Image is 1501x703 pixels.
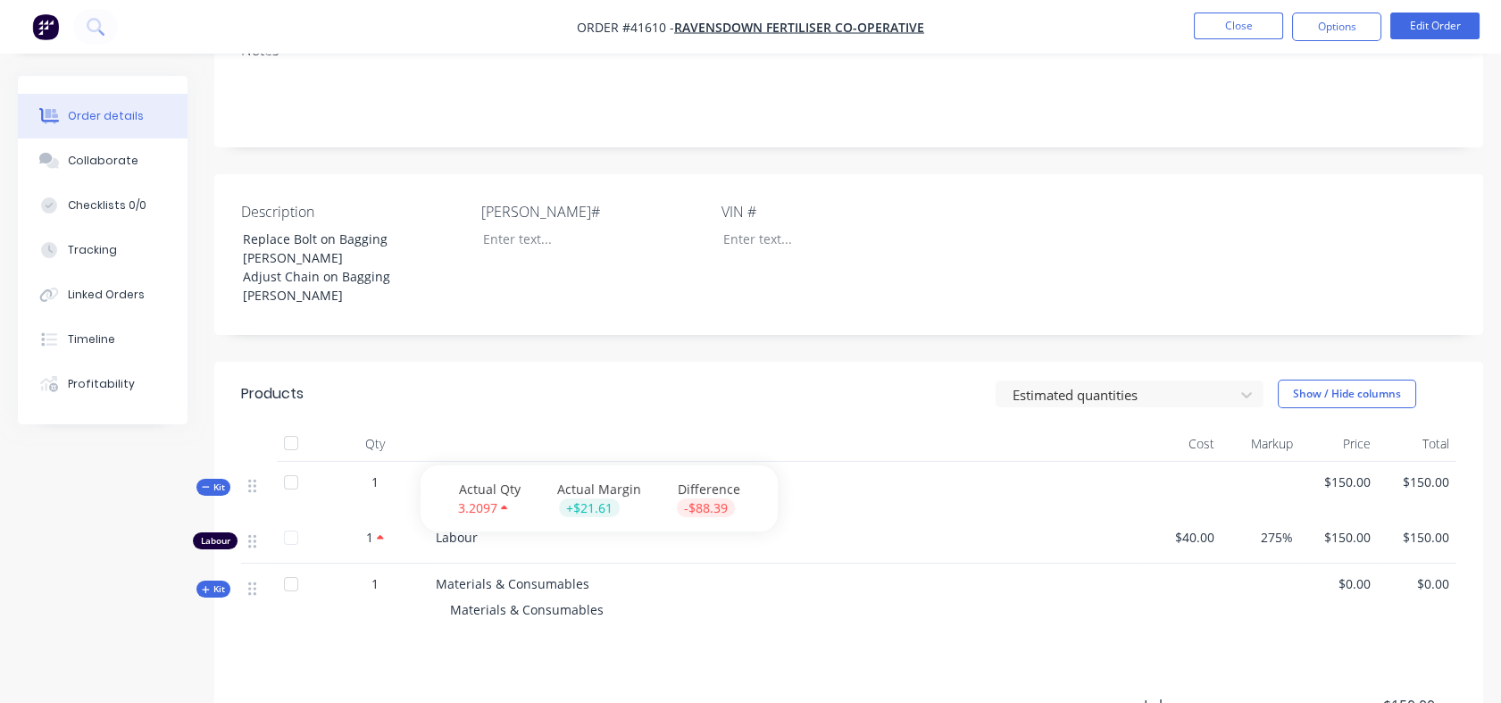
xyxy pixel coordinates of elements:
button: Collaborate [18,138,188,183]
button: Edit Order [1390,13,1480,39]
button: Kit [196,479,230,496]
div: Collaborate [68,153,138,169]
label: VIN # [721,201,945,222]
button: Checklists 0/0 [18,183,188,228]
button: Close [1194,13,1283,39]
span: Kit [202,481,225,494]
label: Description [241,201,464,222]
a: Ravensdown Fertiliser Co-operative [674,19,924,36]
label: [PERSON_NAME]# [481,201,705,222]
button: Kit [196,581,230,598]
button: Linked Orders [18,272,188,317]
button: Profitability [18,362,188,406]
span: 1 [371,473,379,491]
span: Order #41610 - [577,19,674,36]
div: Timeline [68,331,115,347]
div: Qty [321,426,429,462]
button: Timeline [18,317,188,362]
span: $150.00 [1307,528,1372,547]
span: $0.00 [1385,574,1449,593]
button: Show / Hide columns [1278,380,1416,408]
span: $150.00 [1385,473,1449,491]
span: Materials & Consumables [450,601,604,618]
span: $40.00 [1150,528,1214,547]
img: Factory [32,13,59,40]
button: Tracking [18,228,188,272]
div: Total [1378,426,1456,462]
span: $150.00 [1307,473,1372,491]
span: Labour [436,529,478,546]
div: Checklists 0/0 [68,197,146,213]
div: Cost [1143,426,1222,462]
span: $0.00 [1307,574,1372,593]
div: Replace Bolt on Bagging [PERSON_NAME] Adjust Chain on Bagging [PERSON_NAME] [229,226,452,308]
div: Price [1300,426,1379,462]
span: Labour [436,473,478,490]
span: Materials & Consumables [436,575,589,592]
span: 1 [366,528,373,547]
span: 1 [371,574,379,593]
div: Linked Orders [68,287,145,303]
div: Profitability [68,376,135,392]
div: Order details [68,108,144,124]
span: 275% [1229,528,1293,547]
div: Products [241,383,304,405]
div: Notes [241,42,1456,59]
div: Tracking [68,242,117,258]
button: Order details [18,94,188,138]
span: $150.00 [1385,528,1449,547]
button: Options [1292,13,1381,41]
div: Markup [1222,426,1300,462]
span: Kit [202,582,225,596]
div: Labour [193,532,238,549]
